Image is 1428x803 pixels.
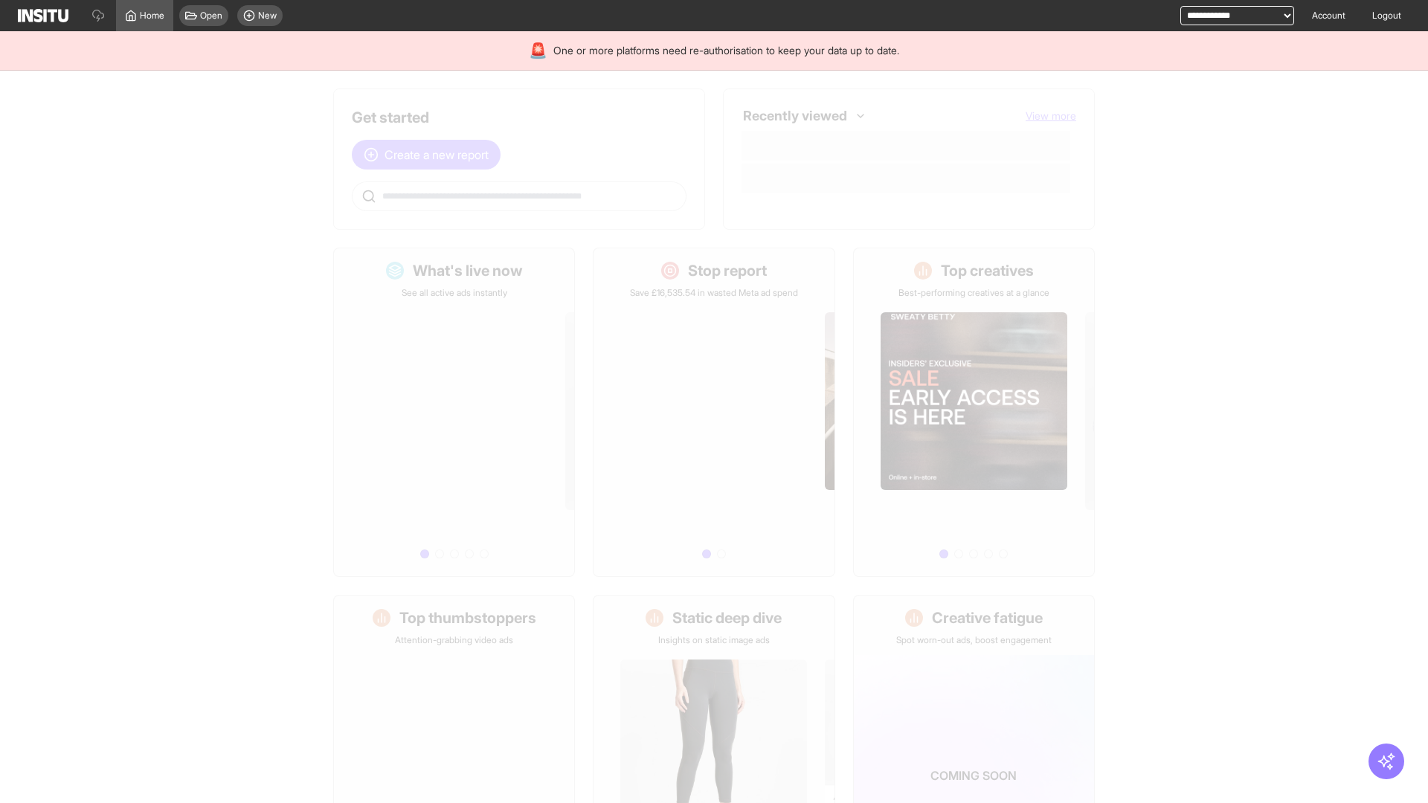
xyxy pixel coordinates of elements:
span: One or more platforms need re-authorisation to keep your data up to date. [553,43,899,58]
div: 🚨 [529,40,547,61]
span: New [258,10,277,22]
img: Logo [18,9,68,22]
span: Open [200,10,222,22]
span: Home [140,10,164,22]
